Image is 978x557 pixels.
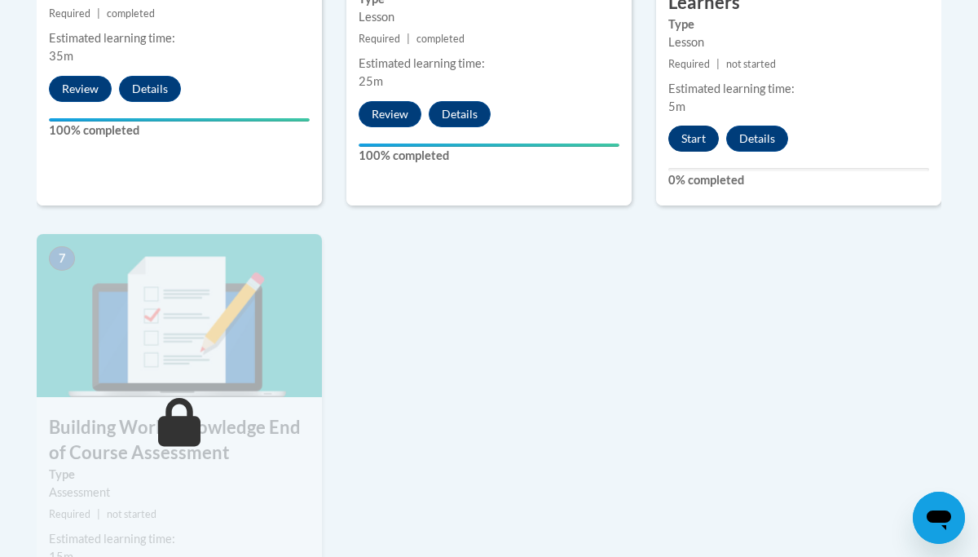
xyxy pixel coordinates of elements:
div: Assessment [49,484,310,502]
label: 0% completed [668,171,929,189]
label: 100% completed [359,147,619,165]
iframe: Button to launch messaging window [913,492,965,544]
div: Lesson [359,8,619,26]
span: 25m [359,74,383,88]
span: 5m [668,99,685,113]
span: Required [49,7,90,20]
div: Estimated learning time: [49,530,310,548]
button: Details [429,101,491,127]
span: Required [359,33,400,45]
label: 100% completed [49,122,310,139]
label: Type [668,15,929,33]
h3: Building World Knowledge End of Course Assessment [37,415,322,466]
button: Review [359,101,421,127]
button: Details [726,126,788,152]
span: Required [668,58,710,70]
span: not started [726,58,776,70]
div: Estimated learning time: [49,29,310,47]
span: 7 [49,246,75,271]
button: Details [119,76,181,102]
button: Review [49,76,112,102]
span: completed [107,7,155,20]
span: | [97,508,100,520]
span: | [97,7,100,20]
span: 35m [49,49,73,63]
span: completed [416,33,465,45]
div: Estimated learning time: [359,55,619,73]
span: not started [107,508,156,520]
img: Course Image [37,234,322,397]
button: Start [668,126,719,152]
div: Estimated learning time: [668,80,929,98]
span: Required [49,508,90,520]
div: Your progress [359,144,619,147]
div: Your progress [49,118,310,122]
div: Lesson [668,33,929,51]
span: | [716,58,720,70]
label: Type [49,466,310,484]
span: | [407,33,410,45]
